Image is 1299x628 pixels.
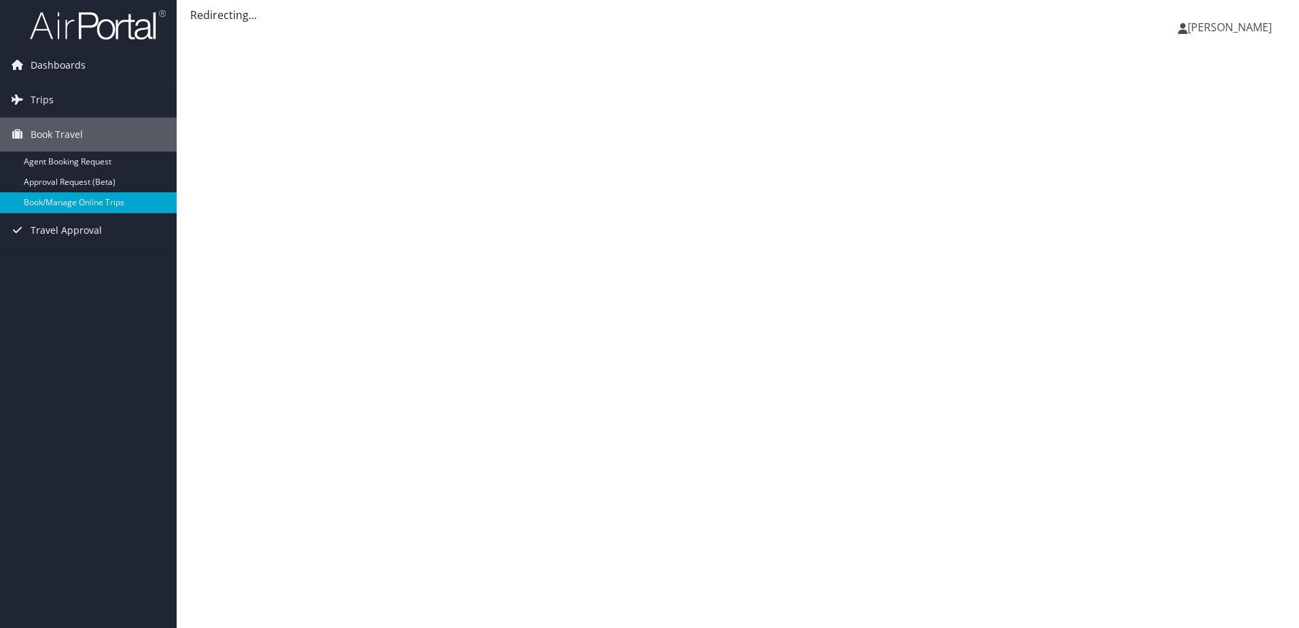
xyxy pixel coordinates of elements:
[31,83,54,117] span: Trips
[30,9,166,41] img: airportal-logo.png
[31,48,86,82] span: Dashboards
[190,7,1285,23] div: Redirecting...
[1188,20,1272,35] span: [PERSON_NAME]
[1178,7,1285,48] a: [PERSON_NAME]
[31,118,83,152] span: Book Travel
[31,213,102,247] span: Travel Approval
